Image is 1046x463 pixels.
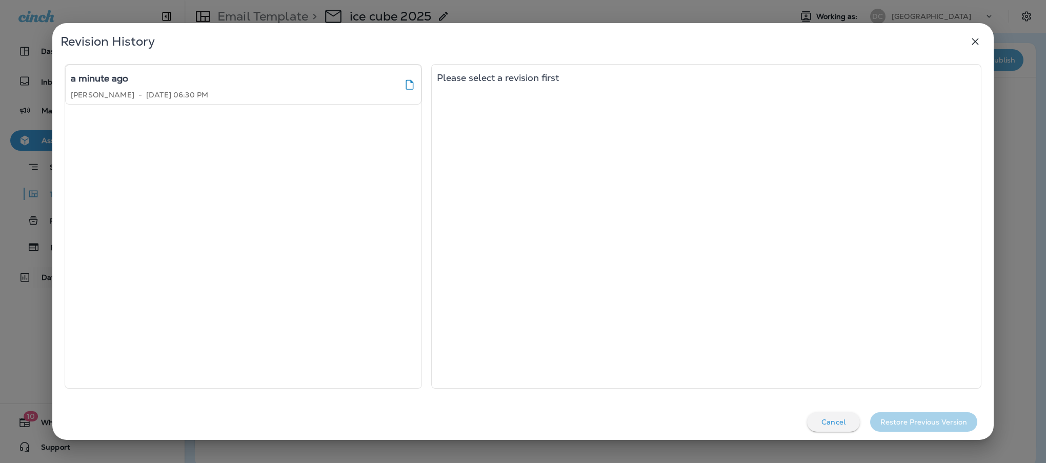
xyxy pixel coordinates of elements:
[61,34,155,49] span: Revision History
[146,91,208,99] p: [DATE] 06:30 PM
[807,412,860,432] button: Cancel
[138,91,142,99] p: -
[437,70,559,86] h5: Please select a revision first
[71,91,134,99] p: [PERSON_NAME]
[71,70,128,87] h5: a minute ago
[821,418,846,426] p: Cancel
